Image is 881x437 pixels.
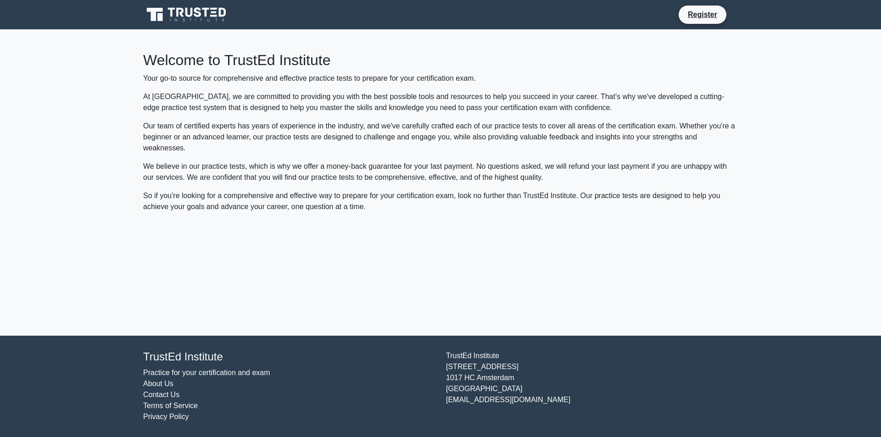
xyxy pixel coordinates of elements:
[143,369,270,376] a: Practice for your certification and exam
[143,51,738,69] h2: Welcome to TrustEd Institute
[143,73,738,84] p: Your go-to source for comprehensive and effective practice tests to prepare for your certificatio...
[143,91,738,113] p: At [GEOGRAPHIC_DATA], we are committed to providing you with the best possible tools and resource...
[682,9,723,20] a: Register
[143,190,738,212] p: So if you're looking for a comprehensive and effective way to prepare for your certification exam...
[143,402,198,409] a: Terms of Service
[143,350,435,364] h4: TrustEd Institute
[143,391,179,398] a: Contact Us
[143,380,173,387] a: About Us
[143,121,738,154] p: Our team of certified experts has years of experience in the industry, and we've carefully crafte...
[143,161,738,183] p: We believe in our practice tests, which is why we offer a money-back guarantee for your last paym...
[143,413,189,420] a: Privacy Policy
[440,350,743,422] div: TrustEd Institute [STREET_ADDRESS] 1017 HC Amsterdam [GEOGRAPHIC_DATA] [EMAIL_ADDRESS][DOMAIN_NAME]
